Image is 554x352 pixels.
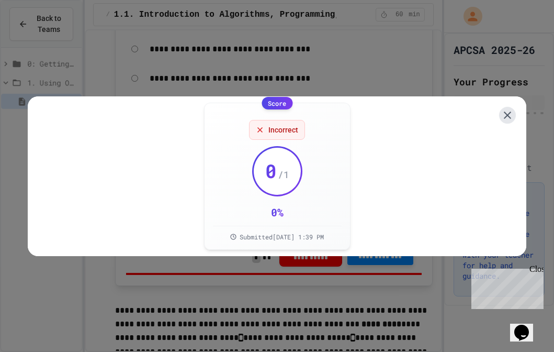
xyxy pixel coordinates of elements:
span: / 1 [278,167,289,182]
div: Score [262,97,292,109]
div: Chat with us now!Close [4,4,72,67]
span: Incorrect [268,125,298,135]
div: 0 % [271,205,284,219]
span: 0 [265,160,277,181]
iframe: chat widget [467,265,544,309]
iframe: chat widget [510,310,544,342]
span: Submitted [DATE] 1:39 PM [240,233,324,241]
